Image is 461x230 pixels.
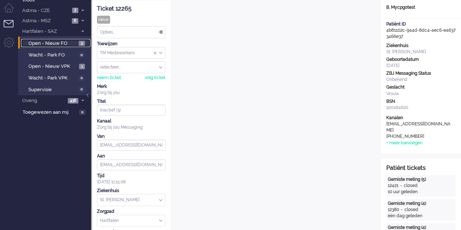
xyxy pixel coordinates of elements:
[97,133,165,140] div: Van
[68,98,78,104] span: 436
[399,207,405,213] div: -
[398,183,404,189] div: -
[386,140,422,146] div: + meer toevoegen
[97,173,165,179] div: Tijd
[386,105,456,111] div: 900184620
[97,75,121,81] div: neem ticket
[388,207,399,213] div: 12380
[78,87,85,92] span: 0
[145,75,165,81] div: volg ticket
[388,200,454,207] div: Gemiste meting (4)
[388,189,454,195] div: 10 uur geleden
[72,18,78,24] span: 8
[21,108,91,116] a: Toegewezen aan mij 0
[386,91,456,97] div: Vrouw
[386,56,456,63] div: Geboortedatum
[97,16,110,24] div: nieuw
[381,21,461,40] div: 4b81102c-9a4d-8dc4-aec6-ea6373466e37
[97,153,165,159] div: Aan
[21,85,90,93] a: Supervisie 0
[388,176,454,183] div: Gemiste meting (5)
[21,74,90,82] a: Wacht - Park VPK 0
[4,37,20,54] li: Admin menu
[97,173,165,185] div: [DATE] 11:15:08
[3,3,196,16] body: Rich Text Area. Press ALT-0 for help.
[97,188,165,194] div: Ziekenhuis
[78,52,85,58] span: 0
[97,41,165,47] div: Toewijzen
[386,115,456,121] div: Kanalen
[386,164,456,172] div: Patiënt tickets
[28,86,77,93] span: Supervisie
[386,21,456,27] div: Patiënt ID
[21,39,90,47] a: Open - Nieuw FO 3
[386,98,456,105] div: BSN
[28,63,77,70] span: Open - Nieuw VPK
[386,133,452,140] div: [PHONE_NUMBER]
[386,63,456,69] div: [DATE]
[388,183,398,189] div: 12421
[79,64,85,69] span: 1
[4,20,20,36] li: Tickets menu
[97,124,165,130] div: Zorg bij jou Messaging
[28,52,77,59] span: Wacht - Park FO
[28,40,77,47] span: Open - Nieuw FO
[386,77,456,83] div: Onbekend
[78,75,85,81] span: 0
[97,61,165,73] div: Assign User
[21,17,70,24] span: Astma - MSZ
[386,121,452,133] div: [EMAIL_ADDRESS][DOMAIN_NAME]
[381,4,461,11] div: B. Mycpgotest
[97,5,165,13] div: Ticket 12265
[79,41,85,46] span: 3
[386,70,456,77] div: ZBJ Messaging Status
[97,118,165,124] div: Kanaal
[97,83,165,90] div: Merk
[21,7,70,14] span: Astma - CZE
[97,90,165,96] div: Zorg bij jou
[21,51,90,59] a: Wacht - Park FO 0
[386,43,456,49] div: Ziekenhuis
[388,213,454,219] div: één dag geleden
[405,207,418,213] div: closed
[23,109,77,116] span: Toegewezen aan mij
[28,75,77,82] span: Wacht - Park VPK
[97,47,165,59] div: Assign Group
[79,110,86,115] span: 0
[72,8,78,13] span: 2
[97,98,165,105] div: Titel
[21,28,78,35] span: Hartfalen - SAZ
[21,62,90,70] a: Open - Nieuw VPK 1
[386,84,456,90] div: Geslacht
[97,208,165,215] div: Zorgpad
[21,97,66,104] span: Overig
[386,49,456,55] div: St. [PERSON_NAME]
[4,3,20,19] li: Dashboard menu
[404,183,418,189] div: closed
